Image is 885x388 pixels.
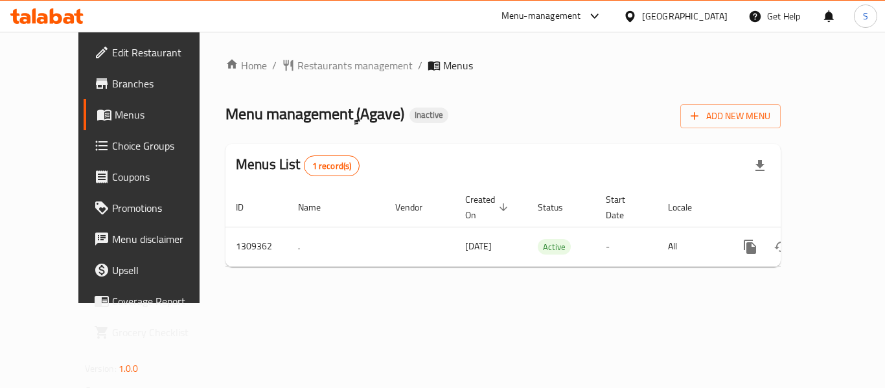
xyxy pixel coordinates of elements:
[409,109,448,120] span: Inactive
[595,227,658,266] td: -
[297,58,413,73] span: Restaurants management
[282,58,413,73] a: Restaurants management
[680,104,781,128] button: Add New Menu
[84,192,226,223] a: Promotions
[298,200,338,215] span: Name
[691,108,770,124] span: Add New Menu
[735,231,766,262] button: more
[465,192,512,223] span: Created On
[225,227,288,266] td: 1309362
[84,286,226,317] a: Coverage Report
[744,150,776,181] div: Export file
[225,188,869,267] table: enhanced table
[538,240,571,255] span: Active
[236,200,260,215] span: ID
[84,37,226,68] a: Edit Restaurant
[84,317,226,348] a: Grocery Checklist
[305,160,360,172] span: 1 record(s)
[84,68,226,99] a: Branches
[668,200,709,215] span: Locale
[443,58,473,73] span: Menus
[863,9,868,23] span: S
[225,58,267,73] a: Home
[112,262,216,278] span: Upsell
[272,58,277,73] li: /
[112,231,216,247] span: Menu disclaimer
[225,58,781,73] nav: breadcrumb
[119,360,139,377] span: 1.0.0
[225,99,404,128] span: Menu management ( ِِِAgave )
[112,200,216,216] span: Promotions
[84,99,226,130] a: Menus
[112,293,216,309] span: Coverage Report
[112,138,216,154] span: Choice Groups
[84,223,226,255] a: Menu disclaimer
[606,192,642,223] span: Start Date
[501,8,581,24] div: Menu-management
[465,238,492,255] span: [DATE]
[724,188,869,227] th: Actions
[85,360,117,377] span: Version:
[112,76,216,91] span: Branches
[84,161,226,192] a: Coupons
[112,45,216,60] span: Edit Restaurant
[418,58,422,73] li: /
[538,200,580,215] span: Status
[304,155,360,176] div: Total records count
[115,107,216,122] span: Menus
[112,169,216,185] span: Coupons
[409,108,448,123] div: Inactive
[642,9,728,23] div: [GEOGRAPHIC_DATA]
[288,227,385,266] td: .
[236,155,360,176] h2: Menus List
[112,325,216,340] span: Grocery Checklist
[538,239,571,255] div: Active
[84,130,226,161] a: Choice Groups
[766,231,797,262] button: Change Status
[658,227,724,266] td: All
[84,255,226,286] a: Upsell
[395,200,439,215] span: Vendor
